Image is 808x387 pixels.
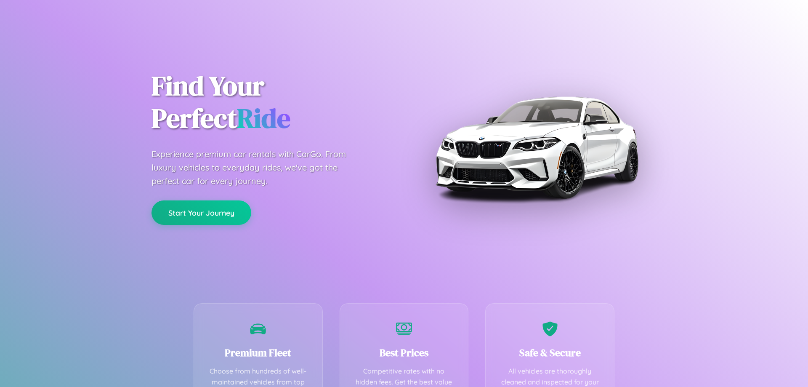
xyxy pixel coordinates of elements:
[151,147,362,188] p: Experience premium car rentals with CarGo. From luxury vehicles to everyday rides, we've got the ...
[151,70,391,135] h1: Find Your Perfect
[353,346,456,360] h3: Best Prices
[151,200,251,225] button: Start Your Journey
[207,346,310,360] h3: Premium Fleet
[431,42,642,253] img: Premium BMW car rental vehicle
[237,100,290,136] span: Ride
[498,346,601,360] h3: Safe & Secure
